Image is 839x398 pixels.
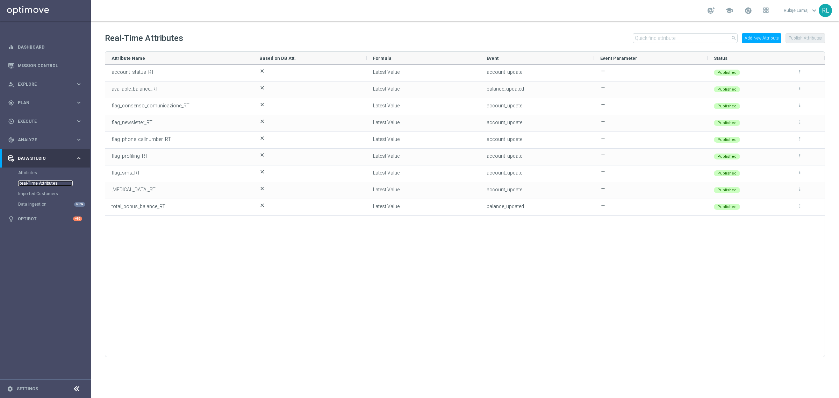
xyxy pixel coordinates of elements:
[7,386,13,392] i: settings
[8,216,14,222] i: lightbulb
[373,120,400,125] span: Latest Value
[819,4,832,17] div: RL
[714,56,727,61] span: Status
[373,86,400,92] span: Latest Value
[797,136,802,141] i: more_vert
[600,56,637,61] span: Event Parameter
[18,199,90,209] div: Data Ingestion
[8,216,83,222] button: lightbulb Optibot +10
[18,101,76,105] span: Plan
[487,86,524,92] span: balance_updated
[18,156,76,161] span: Data Studio
[797,103,802,108] i: more_vert
[8,137,14,143] i: track_changes
[8,155,76,162] div: Data Studio
[112,69,154,75] span: account_status_RT
[112,86,158,92] span: available_balance_RT
[8,118,76,125] div: Execute
[259,169,265,175] span: close
[259,102,265,107] span: close
[112,120,152,125] span: flag_newsletter_RT
[714,70,740,76] div: Published
[714,204,740,210] div: Published
[797,86,802,91] i: more_vert
[18,56,82,75] a: Mission Control
[259,85,265,91] span: close
[76,155,82,162] i: keyboard_arrow_right
[373,56,392,61] span: Formula
[797,170,802,175] i: more_vert
[8,137,83,143] button: track_changes Analyze keyboard_arrow_right
[742,33,781,43] button: Add New Attribute
[18,180,73,186] a: Real-Time Attributes
[17,387,38,391] a: Settings
[112,170,140,176] span: flag_sms_RT
[600,68,606,74] span: remove
[76,118,82,125] i: keyboard_arrow_right
[76,99,82,106] i: keyboard_arrow_right
[18,170,73,176] a: Attributes
[373,170,400,176] span: Latest Value
[797,153,802,158] i: more_vert
[259,119,265,124] span: close
[487,120,522,125] span: account_update
[373,187,400,192] span: Latest Value
[783,5,819,16] a: Rubije Lamajkeyboard_arrow_down
[8,44,14,50] i: equalizer
[259,152,265,158] span: close
[8,137,76,143] div: Analyze
[18,209,73,228] a: Optibot
[8,100,14,106] i: gps_fixed
[18,168,90,178] div: Attributes
[259,56,296,61] span: Based on DB Att.
[487,170,522,176] span: account_update
[112,136,171,142] span: flag_phone_callnumber_RT
[8,44,83,50] div: equalizer Dashboard
[18,191,73,197] a: Imported Customers
[8,81,83,87] button: person_search Explore keyboard_arrow_right
[725,7,733,14] span: school
[8,118,14,125] i: play_circle_outline
[259,135,265,141] span: close
[76,81,82,87] i: keyboard_arrow_right
[8,100,83,106] button: gps_fixed Plan keyboard_arrow_right
[373,153,400,159] span: Latest Value
[797,187,802,192] i: more_vert
[714,154,740,159] div: Published
[8,119,83,124] button: play_circle_outline Execute keyboard_arrow_right
[112,204,165,209] span: total_bonus_balance_RT
[8,63,83,69] button: Mission Control
[373,69,400,75] span: Latest Value
[112,153,148,159] span: flag_profiling_RT
[105,33,183,44] h2: Real-Time Attributes
[18,201,73,207] a: Data Ingestion
[18,119,76,123] span: Execute
[731,35,737,41] i: search
[18,189,90,199] div: Imported Customers
[714,137,740,143] div: Published
[797,204,802,208] i: more_vert
[487,69,522,75] span: account_update
[714,187,740,193] div: Published
[112,103,189,108] span: flag_consenso_comunicazione_RT
[600,169,606,175] span: remove
[73,216,82,221] div: +10
[259,68,265,74] span: close
[600,186,606,191] span: remove
[714,170,740,176] div: Published
[8,81,14,87] i: person_search
[633,33,738,43] input: Quick find attribute
[76,136,82,143] i: keyboard_arrow_right
[810,7,818,14] span: keyboard_arrow_down
[18,82,76,86] span: Explore
[112,56,145,61] span: Attribute Name
[600,135,606,141] span: remove
[487,56,499,61] span: Event
[8,156,83,161] div: Data Studio keyboard_arrow_right
[18,38,82,56] a: Dashboard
